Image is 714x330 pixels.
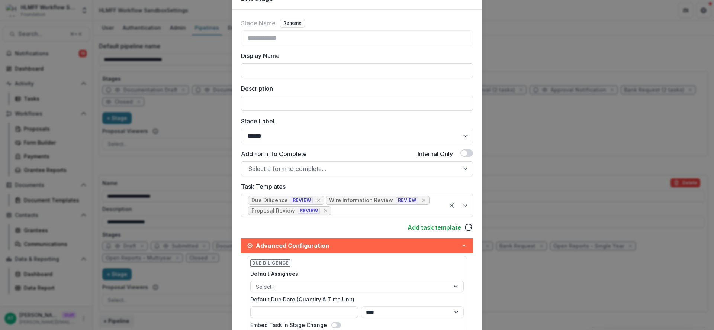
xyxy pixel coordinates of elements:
div: Remove [object Object] [315,197,322,204]
div: Wire Information Review [329,197,393,204]
div: Proposal Review [251,208,295,214]
svg: reload [464,223,473,232]
label: Internal Only [418,149,453,158]
span: Due Diligence [250,259,290,267]
span: REVIEW [298,208,320,214]
label: Add Form To Complete [241,149,307,158]
button: Advanced Configuration [241,238,473,253]
label: Embed Task In Stage Change [250,321,327,329]
label: Display Name [241,51,469,60]
span: Advanced Configuration [256,241,461,250]
div: Remove [object Object] [420,197,428,204]
button: Rename [280,19,305,27]
label: Default Assignees [250,270,459,278]
label: Stage Label [241,117,469,126]
div: Due Diligence [251,197,288,204]
label: Stage Name [241,19,276,27]
span: REVIEW [396,197,418,203]
span: REVIEW [291,197,313,203]
label: Task Templates [241,182,469,191]
label: Description [241,84,469,93]
div: Remove [object Object] [322,207,329,214]
a: Add task template [408,223,461,232]
label: Default Due Date (Quantity & Time Unit) [250,295,459,303]
div: Clear selected options [446,200,458,211]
